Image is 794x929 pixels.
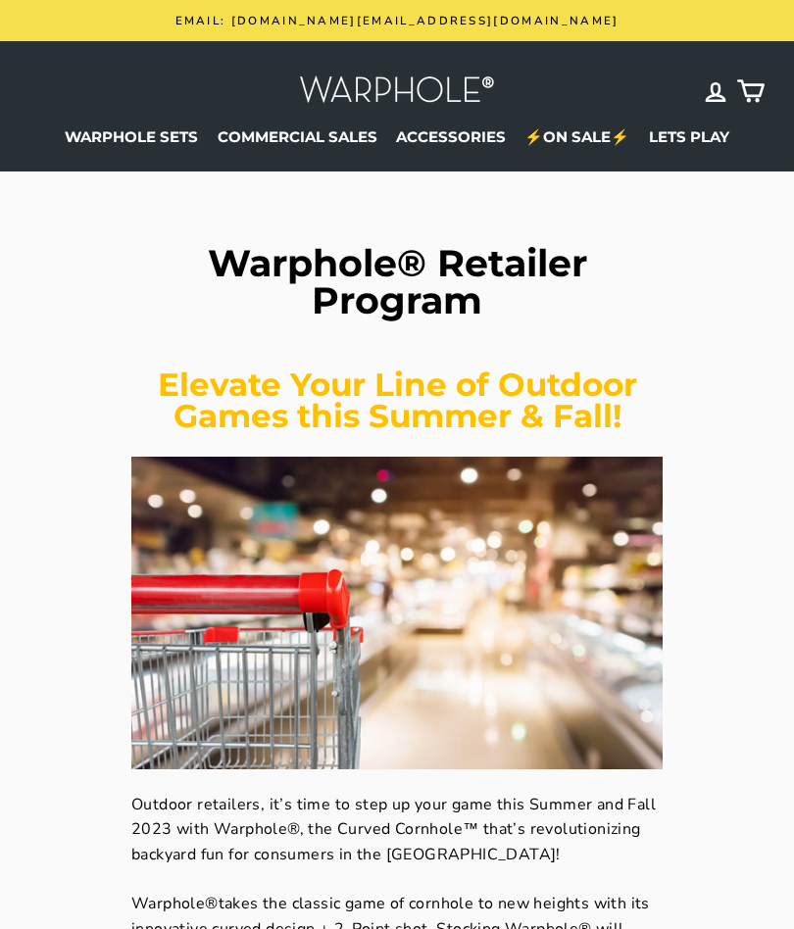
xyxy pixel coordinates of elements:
img: Warphole [299,71,495,113]
p: Outdoor retailers, it’s time to step up your game this Summer and Fall 2023 with Warphole®, the C... [131,793,663,868]
img: Warphole Curved Cornhole Retail Program Page [131,457,663,769]
span: Email: [DOMAIN_NAME][EMAIL_ADDRESS][DOMAIN_NAME] [175,13,620,28]
a: LETS PLAY [641,122,736,152]
a: COMMERCIAL SALES [210,122,384,152]
a: Email: [DOMAIN_NAME][EMAIL_ADDRESS][DOMAIN_NAME] [44,10,750,31]
a: WARPHOLE SETS [58,122,206,152]
span: ® [205,893,218,914]
ul: Primary [39,122,755,152]
h1: Warphole® Retailer Program [131,245,663,319]
b: Elevate Your Line of Outdoor Games this Summer & Fall! [158,365,637,436]
a: ACCESSORIES [389,122,514,152]
a: ⚡ON SALE⚡ [518,122,637,152]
